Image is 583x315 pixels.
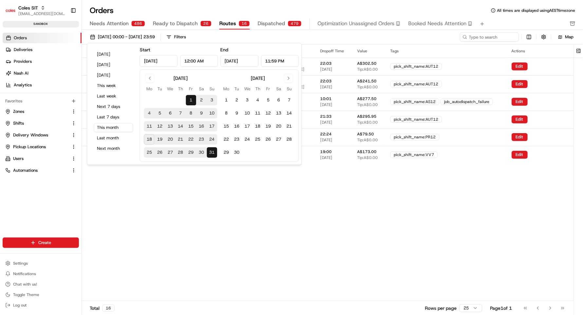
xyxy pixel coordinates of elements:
button: 11 [144,121,155,131]
button: Last 7 days [94,113,133,122]
div: Value [357,48,380,54]
a: Zones [5,109,68,114]
button: 8 [221,108,232,118]
span: [EMAIL_ADDRESS][DOMAIN_NAME] [18,11,65,16]
button: 23 [196,134,207,145]
span: Tip: A$0.00 [357,84,378,90]
th: Tuesday [155,85,165,92]
th: Sunday [284,85,295,92]
button: This month [94,123,133,132]
button: Map [554,33,578,41]
th: Friday [263,85,274,92]
button: 8 [186,108,196,118]
span: API Documentation [62,95,105,101]
div: We're available if you need us! [22,69,83,74]
span: A$295.95 [357,114,376,119]
button: 10 [207,108,217,118]
span: Routes [219,20,236,27]
button: 28 [284,134,295,145]
button: 17 [242,121,253,131]
div: 16 [239,21,250,26]
div: Favorites [3,96,79,106]
button: Create [3,237,79,248]
button: 16 [196,121,207,131]
span: Tip: A$0.00 [357,155,378,160]
label: Start [140,47,150,53]
div: pick_shift_name:PR12 [390,134,439,140]
button: Zones [3,106,79,117]
button: Notifications [3,269,79,278]
th: Wednesday [242,85,253,92]
a: Deliveries [3,44,82,55]
a: Orders [3,33,82,43]
button: 16 [232,121,242,131]
div: Actions [512,48,568,54]
a: Powered byPylon [46,111,79,116]
div: 💻 [55,96,61,101]
span: A$241.50 [357,79,376,84]
button: Chat with us! [3,280,79,289]
span: Providers [14,59,32,64]
button: 9 [196,108,207,118]
button: 27 [274,134,284,145]
a: 💻API Documentation [53,92,108,104]
button: 24 [207,134,217,145]
button: 20 [274,121,284,131]
div: Page 1 of 1 [490,305,512,311]
button: 6 [165,108,175,118]
button: 14 [284,108,295,118]
div: pick_shift_name:AUT12 [390,81,442,87]
button: 13 [274,108,284,118]
div: job_autodispatch_failure [441,98,493,105]
span: [DATE] [320,67,332,72]
a: Shifts [5,120,68,126]
button: This week [94,81,133,90]
button: 18 [253,121,263,131]
div: 479 [288,21,301,26]
a: 📗Knowledge Base [4,92,53,104]
button: 31 [207,147,217,158]
th: Friday [186,85,196,92]
button: 4 [253,95,263,105]
div: Filters [174,34,186,40]
button: 7 [284,95,295,105]
span: Orders [14,35,27,41]
button: Edit [512,133,528,141]
button: 3 [207,95,217,105]
button: 1 [186,95,196,105]
button: 11 [253,108,263,118]
div: Tags [390,48,501,54]
a: Automations [5,167,68,173]
div: sandbox [3,21,79,27]
span: Knowledge Base [13,95,50,101]
button: 29 [221,147,232,158]
th: Monday [221,85,232,92]
input: Time [261,55,299,67]
span: Tip: A$0.00 [357,102,378,107]
span: Tip: A$0.00 [357,137,378,143]
button: Go to previous month [145,74,155,83]
button: 7 [175,108,186,118]
div: pick_shift_name:AS12 [390,98,439,105]
button: 17 [207,121,217,131]
input: Clear [17,42,108,49]
a: Pickup Locations [5,144,68,150]
div: pick_shift_name:AUT12 [390,116,442,123]
span: Tip: A$0.00 [357,120,378,125]
span: [DATE] [320,102,332,107]
a: Analytics [3,80,82,90]
div: 16 [102,305,115,312]
span: [DATE] 00:00 - [DATE] 23:59 [98,34,155,40]
span: A$173.00 [357,149,376,154]
button: 24 [242,134,253,145]
th: Tuesday [232,85,242,92]
input: Date [140,55,177,67]
button: 28 [175,147,186,158]
div: 📗 [7,96,12,101]
button: Last week [94,92,133,101]
div: 486 [131,21,145,26]
button: 22 [186,134,196,145]
th: Saturday [274,85,284,92]
button: Settings [3,259,79,268]
div: Start new chat [22,62,107,69]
